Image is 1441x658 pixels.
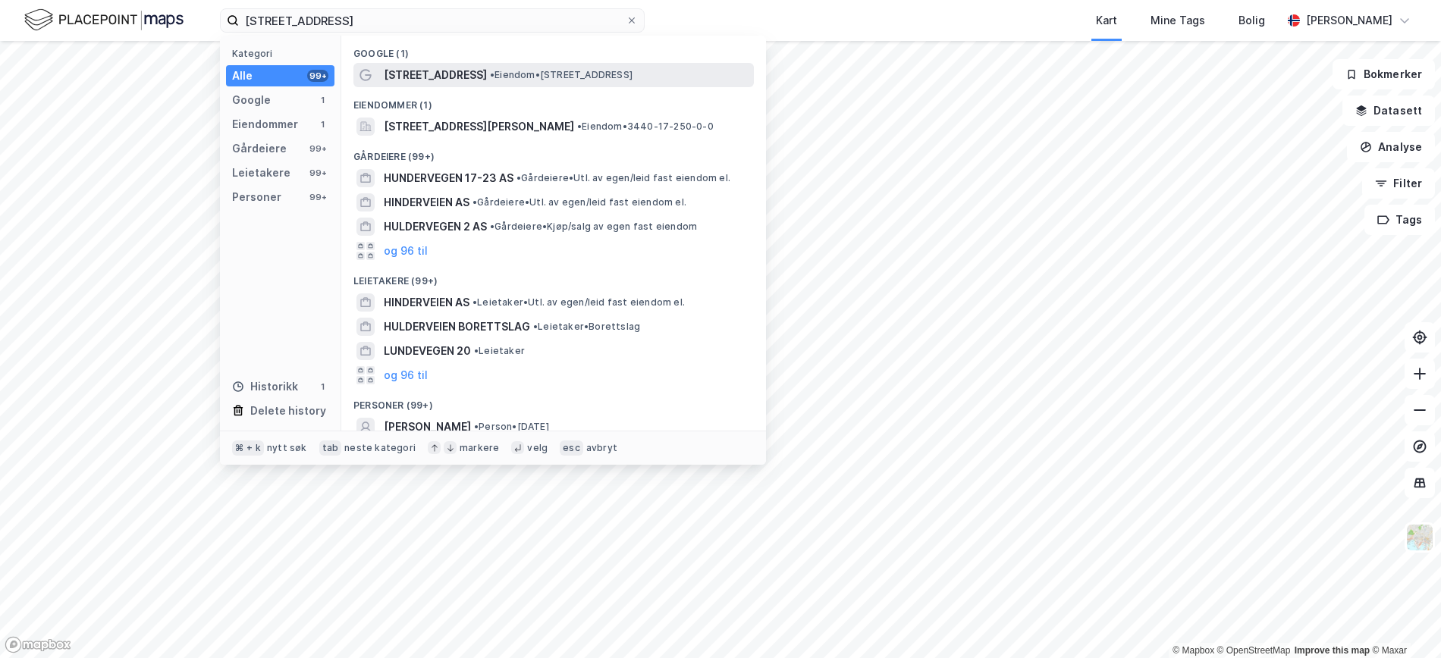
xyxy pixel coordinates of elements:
[1365,585,1441,658] div: Kontrollprogram for chat
[384,169,513,187] span: HUNDERVEGEN 17-23 AS
[1362,168,1435,199] button: Filter
[516,172,521,183] span: •
[384,242,428,260] button: og 96 til
[316,118,328,130] div: 1
[1347,132,1435,162] button: Analyse
[1295,645,1370,656] a: Improve this map
[490,69,494,80] span: •
[472,296,685,309] span: Leietaker • Utl. av egen/leid fast eiendom el.
[1217,645,1291,656] a: OpenStreetMap
[1333,59,1435,89] button: Bokmerker
[1364,205,1435,235] button: Tags
[316,381,328,393] div: 1
[384,193,469,211] span: HINDERVEIEN AS
[527,442,548,454] div: velg
[1405,523,1434,552] img: Z
[384,293,469,312] span: HINDERVEIEN AS
[490,221,494,232] span: •
[474,345,525,357] span: Leietaker
[384,418,471,436] span: [PERSON_NAME]
[5,636,71,653] a: Mapbox homepage
[341,387,766,415] div: Personer (99+)
[533,321,640,333] span: Leietaker • Borettslag
[560,440,583,456] div: esc
[474,421,549,433] span: Person • [DATE]
[384,66,487,84] span: [STREET_ADDRESS]
[490,69,633,81] span: Eiendom • [STREET_ADDRESS]
[232,440,264,456] div: ⌘ + k
[384,117,574,136] span: [STREET_ADDRESS][PERSON_NAME]
[384,342,471,360] span: LUNDEVEGEN 20
[232,139,287,158] div: Gårdeiere
[490,221,697,233] span: Gårdeiere • Kjøp/salg av egen fast eiendom
[24,7,184,33] img: logo.f888ab2527a4732fd821a326f86c7f29.svg
[341,139,766,166] div: Gårdeiere (99+)
[307,143,328,155] div: 99+
[307,191,328,203] div: 99+
[1306,11,1392,30] div: [PERSON_NAME]
[316,94,328,106] div: 1
[232,378,298,396] div: Historikk
[1342,96,1435,126] button: Datasett
[267,442,307,454] div: nytt søk
[232,48,334,59] div: Kategori
[232,115,298,133] div: Eiendommer
[533,321,538,332] span: •
[1173,645,1214,656] a: Mapbox
[232,188,281,206] div: Personer
[341,263,766,290] div: Leietakere (99+)
[586,442,617,454] div: avbryt
[232,91,271,109] div: Google
[1365,585,1441,658] iframe: Chat Widget
[472,296,477,308] span: •
[1151,11,1205,30] div: Mine Tags
[307,167,328,179] div: 99+
[577,121,714,133] span: Eiendom • 3440-17-250-0-0
[577,121,582,132] span: •
[232,164,290,182] div: Leietakere
[472,196,477,208] span: •
[460,442,499,454] div: markere
[319,440,342,456] div: tab
[516,172,730,184] span: Gårdeiere • Utl. av egen/leid fast eiendom el.
[384,318,530,336] span: HULDERVEIEN BORETTSLAG
[307,70,328,82] div: 99+
[344,442,416,454] div: neste kategori
[1239,11,1265,30] div: Bolig
[474,421,479,432] span: •
[472,196,686,208] span: Gårdeiere • Utl. av egen/leid fast eiendom el.
[341,36,766,63] div: Google (1)
[232,67,253,85] div: Alle
[250,402,326,420] div: Delete history
[384,366,428,384] button: og 96 til
[384,218,487,236] span: HULDERVEGEN 2 AS
[239,9,626,32] input: Søk på adresse, matrikkel, gårdeiere, leietakere eller personer
[341,87,766,114] div: Eiendommer (1)
[1096,11,1117,30] div: Kart
[474,345,479,356] span: •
